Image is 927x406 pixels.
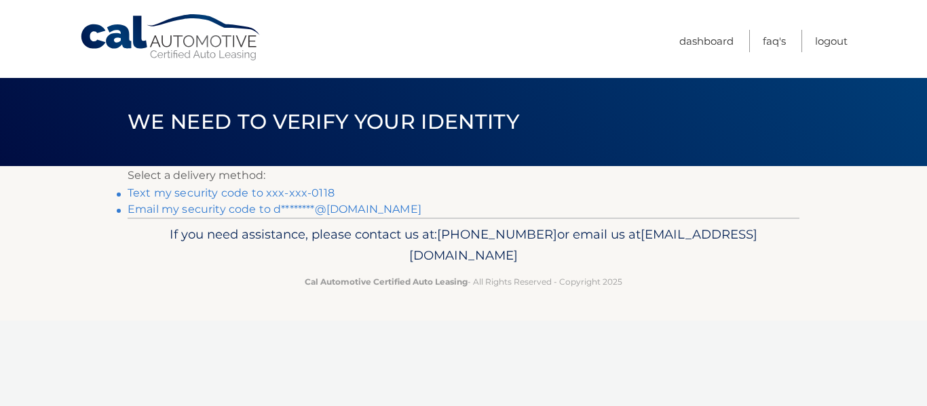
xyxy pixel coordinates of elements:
a: Cal Automotive [79,14,263,62]
a: Dashboard [679,30,734,52]
span: [PHONE_NUMBER] [437,226,557,242]
a: Email my security code to d********@[DOMAIN_NAME] [128,203,421,216]
p: - All Rights Reserved - Copyright 2025 [136,275,791,289]
span: We need to verify your identity [128,109,519,134]
a: Logout [815,30,848,52]
a: FAQ's [763,30,786,52]
p: Select a delivery method: [128,166,799,185]
p: If you need assistance, please contact us at: or email us at [136,224,791,267]
strong: Cal Automotive Certified Auto Leasing [305,277,468,287]
a: Text my security code to xxx-xxx-0118 [128,186,335,199]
